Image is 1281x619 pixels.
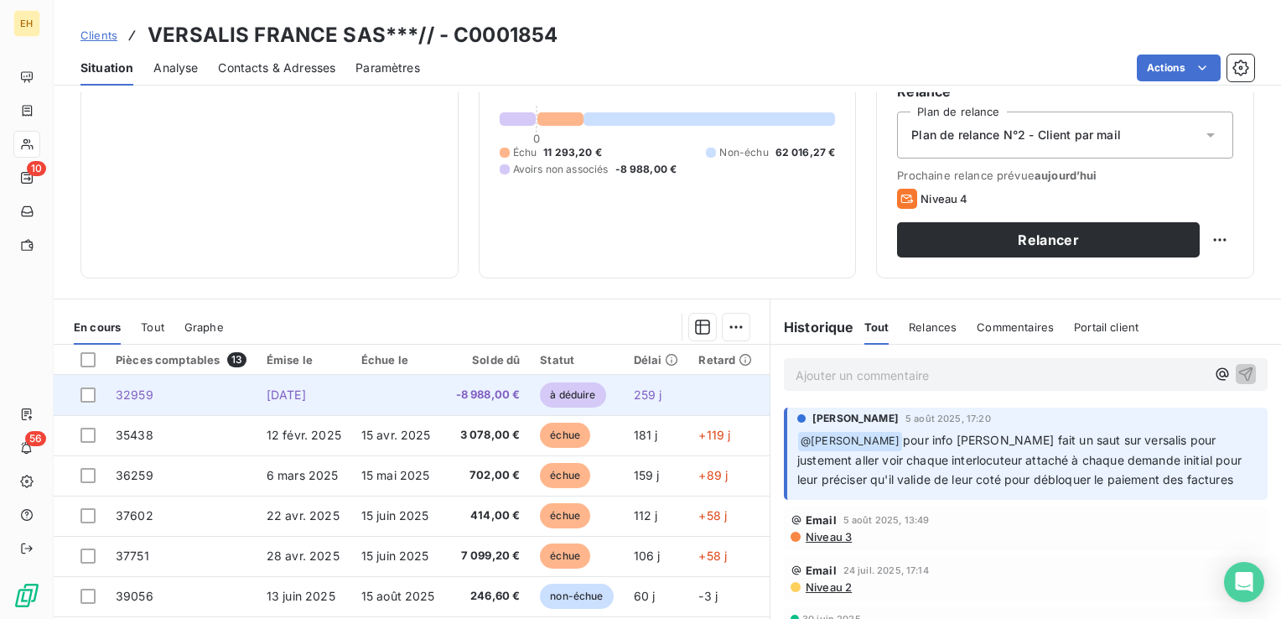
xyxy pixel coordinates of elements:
[1224,562,1264,602] div: Open Intercom Messenger
[13,164,39,191] a: 10
[634,353,679,367] div: Délai
[540,463,590,488] span: échue
[540,353,613,367] div: Statut
[455,387,521,403] span: -8 988,00 €
[897,169,1233,182] span: Prochaine relance prévue
[27,161,46,176] span: 10
[361,428,431,442] span: 15 avr. 2025
[977,320,1054,334] span: Commentaires
[141,320,164,334] span: Tout
[1035,169,1097,182] span: aujourd’hui
[719,145,768,160] span: Non-échu
[615,162,677,177] span: -8 988,00 €
[634,468,660,482] span: 159 j
[13,10,40,37] div: EH
[267,468,339,482] span: 6 mars 2025
[184,320,224,334] span: Graphe
[455,467,521,484] span: 702,00 €
[455,427,521,444] span: 3 078,00 €
[267,589,335,603] span: 13 juin 2025
[267,353,341,367] div: Émise le
[698,353,752,367] div: Retard
[116,508,153,523] span: 37602
[812,411,899,426] span: [PERSON_NAME]
[533,132,540,145] span: 0
[455,548,521,564] span: 7 099,20 €
[797,433,1245,486] span: pour info [PERSON_NAME] fait un saut sur versalis pour justement aller voir chaque interlocuteur ...
[806,564,837,577] span: Email
[455,507,521,524] span: 414,00 €
[148,20,558,50] h3: VERSALIS FRANCE SAS***// - C0001854
[806,513,837,527] span: Email
[25,431,46,446] span: 56
[540,503,590,528] span: échue
[843,565,929,575] span: 24 juil. 2025, 17:14
[864,320,889,334] span: Tout
[80,27,117,44] a: Clients
[540,423,590,448] span: échue
[804,580,852,594] span: Niveau 2
[698,428,730,442] span: +119 j
[634,428,658,442] span: 181 j
[634,549,661,563] span: 106 j
[80,60,133,76] span: Situation
[911,127,1121,143] span: Plan de relance N°2 - Client par mail
[897,222,1200,257] button: Relancer
[74,320,121,334] span: En cours
[804,530,852,544] span: Niveau 3
[116,388,153,402] span: 32959
[455,353,521,367] div: Solde dû
[909,320,957,334] span: Relances
[698,468,728,482] span: +89 j
[798,432,902,451] span: @ [PERSON_NAME]
[116,468,153,482] span: 36259
[634,388,662,402] span: 259 j
[267,549,340,563] span: 28 avr. 2025
[218,60,335,76] span: Contacts & Adresses
[361,589,435,603] span: 15 août 2025
[698,508,727,523] span: +58 j
[116,352,246,367] div: Pièces comptables
[361,353,435,367] div: Échue le
[116,428,153,442] span: 35438
[361,468,430,482] span: 15 mai 2025
[355,60,420,76] span: Paramètres
[1074,320,1138,334] span: Portail client
[513,162,609,177] span: Avoirs non associés
[634,508,658,523] span: 112 j
[698,549,727,563] span: +58 j
[455,588,521,605] span: 246,60 €
[843,515,930,525] span: 5 août 2025, 13:49
[770,317,854,337] h6: Historique
[540,544,590,569] span: échue
[361,549,429,563] span: 15 juin 2025
[80,29,117,42] span: Clients
[227,352,246,367] span: 13
[116,549,149,563] span: 37751
[13,582,40,609] img: Logo LeanPay
[153,60,198,76] span: Analyse
[1137,55,1221,81] button: Actions
[116,589,153,603] span: 39056
[267,388,306,402] span: [DATE]
[267,428,341,442] span: 12 févr. 2025
[634,589,656,603] span: 60 j
[513,145,537,160] span: Échu
[698,589,718,603] span: -3 j
[361,508,429,523] span: 15 juin 2025
[267,508,340,523] span: 22 avr. 2025
[905,414,991,424] span: 5 août 2025, 17:20
[540,584,613,609] span: non-échue
[775,145,836,160] span: 62 016,27 €
[540,382,605,408] span: à déduire
[921,192,967,205] span: Niveau 4
[543,145,602,160] span: 11 293,20 €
